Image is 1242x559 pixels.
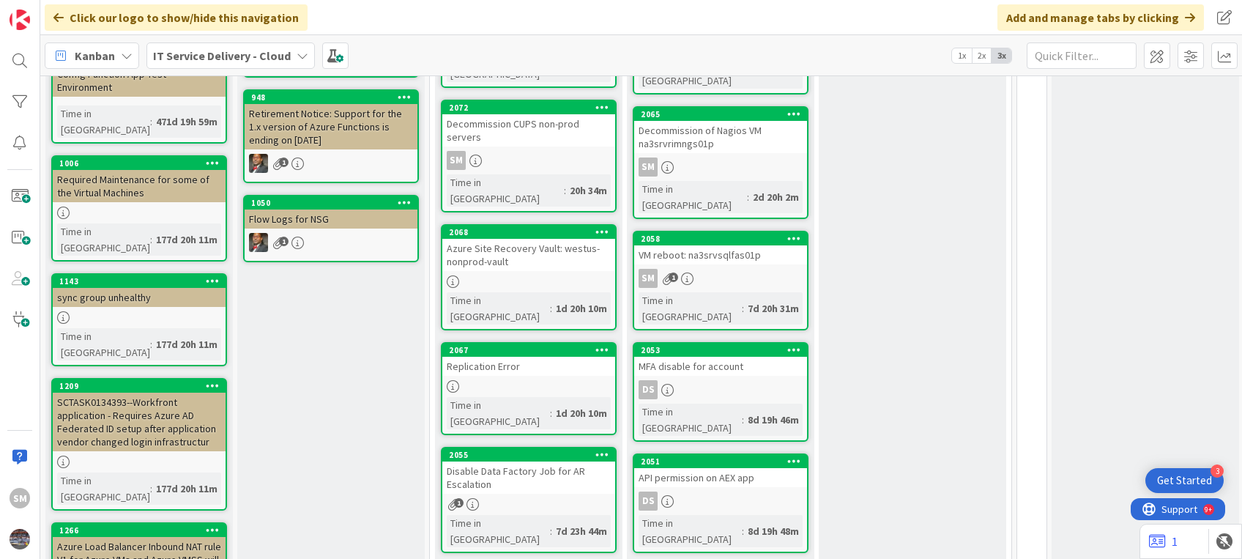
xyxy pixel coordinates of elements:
[251,198,417,208] div: 1050
[566,182,611,199] div: 20h 34m
[150,114,152,130] span: :
[669,273,678,282] span: 1
[279,158,289,167] span: 1
[53,380,226,451] div: 1209SCTASK0134393--Workfront application - Requires Azure AD Federated ID setup after application...
[442,357,615,376] div: Replication Error
[634,492,807,511] div: DS
[552,523,611,539] div: 7d 23h 44m
[152,114,221,130] div: 471d 19h 59m
[74,6,81,18] div: 9+
[952,48,972,63] span: 1x
[742,300,744,316] span: :
[1145,468,1224,493] div: Open Get Started checklist, remaining modules: 3
[550,300,552,316] span: :
[442,448,615,494] div: 2055Disable Data Factory Job for AR Escalation
[442,344,615,376] div: 2067Replication Error
[447,397,550,429] div: Time in [GEOGRAPHIC_DATA]
[243,89,419,183] a: 948Retirement Notice: Support for the 1.x version of Azure Functions is ending on [DATE]DP
[10,529,30,549] img: avatar
[53,170,226,202] div: Required Maintenance for some of the Virtual Machines
[639,292,742,325] div: Time in [GEOGRAPHIC_DATA]
[634,344,807,376] div: 2053MFA disable for account
[245,154,417,173] div: DP
[1027,42,1137,69] input: Quick Filter...
[744,300,803,316] div: 7d 20h 31m
[634,158,807,177] div: SM
[249,233,268,252] img: DP
[53,380,226,393] div: 1209
[57,223,150,256] div: Time in [GEOGRAPHIC_DATA]
[449,450,615,460] div: 2055
[51,50,227,144] a: Config Function App Test EnvironmentTime in [GEOGRAPHIC_DATA]:471d 19h 59m
[634,357,807,376] div: MFA disable for account
[447,151,466,170] div: SM
[442,101,615,147] div: 2072Decommission CUPS non-prod servers
[447,174,564,207] div: Time in [GEOGRAPHIC_DATA]
[249,154,268,173] img: DP
[243,195,419,262] a: 1050Flow Logs for NSGDP
[59,276,226,286] div: 1143
[245,196,417,229] div: 1050Flow Logs for NSG
[1157,473,1212,488] div: Get Started
[442,226,615,271] div: 2068Azure Site Recovery Vault: westus-nonprod-vault
[51,155,227,262] a: 1006Required Maintenance for some of the Virtual MachinesTime in [GEOGRAPHIC_DATA]:177d 20h 11m
[57,105,150,138] div: Time in [GEOGRAPHIC_DATA]
[633,454,808,553] a: 2051API permission on AEX appDSTime in [GEOGRAPHIC_DATA]:8d 19h 48m
[53,393,226,451] div: SCTASK0134393--Workfront application - Requires Azure AD Federated ID setup after application ven...
[150,481,152,497] span: :
[10,10,30,30] img: Visit kanbanzone.com
[442,239,615,271] div: Azure Site Recovery Vault: westus-nonprod-vault
[150,336,152,352] span: :
[245,104,417,149] div: Retirement Notice: Support for the 1.x version of Azure Functions is ending on [DATE]
[10,488,30,508] div: SM
[150,232,152,248] span: :
[742,412,744,428] span: :
[75,47,115,64] span: Kanban
[152,232,221,248] div: 177d 20h 11m
[245,91,417,104] div: 948
[634,108,807,153] div: 2065Decommission of Nagios VM na3srvrimngs01p
[634,344,807,357] div: 2053
[59,525,226,536] div: 1266
[639,158,658,177] div: SM
[53,288,226,307] div: sync group unhealthy
[53,275,226,307] div: 1143sync group unhealthy
[442,151,615,170] div: SM
[633,231,808,330] a: 2058VM reboot: na3srvsqlfas01pSMTime in [GEOGRAPHIC_DATA]:7d 20h 31m
[442,101,615,114] div: 2072
[152,481,221,497] div: 177d 20h 11m
[45,4,308,31] div: Click our logo to show/hide this navigation
[639,181,747,213] div: Time in [GEOGRAPHIC_DATA]
[1149,533,1178,550] a: 1
[441,342,617,435] a: 2067Replication ErrorTime in [GEOGRAPHIC_DATA]:1d 20h 10m
[634,455,807,468] div: 2051
[454,498,464,508] span: 1
[447,515,550,547] div: Time in [GEOGRAPHIC_DATA]
[997,4,1204,31] div: Add and manage tabs by clicking
[1211,464,1224,478] div: 3
[449,103,615,113] div: 2072
[552,405,611,421] div: 1d 20h 10m
[57,328,150,360] div: Time in [GEOGRAPHIC_DATA]
[634,232,807,264] div: 2058VM reboot: na3srvsqlfas01p
[153,48,291,63] b: IT Service Delivery - Cloud
[992,48,1011,63] span: 3x
[441,447,617,553] a: 2055Disable Data Factory Job for AR EscalationTime in [GEOGRAPHIC_DATA]:7d 23h 44m
[634,108,807,121] div: 2065
[639,515,742,547] div: Time in [GEOGRAPHIC_DATA]
[552,300,611,316] div: 1d 20h 10m
[749,189,803,205] div: 2d 20h 2m
[972,48,992,63] span: 2x
[639,269,658,288] div: SM
[152,336,221,352] div: 177d 20h 11m
[634,468,807,487] div: API permission on AEX app
[53,157,226,202] div: 1006Required Maintenance for some of the Virtual Machines
[51,273,227,366] a: 1143sync group unhealthyTime in [GEOGRAPHIC_DATA]:177d 20h 11m
[634,455,807,487] div: 2051API permission on AEX app
[633,106,808,219] a: 2065Decommission of Nagios VM na3srvrimngs01pSMTime in [GEOGRAPHIC_DATA]:2d 20h 2m
[59,381,226,391] div: 1209
[641,109,807,119] div: 2065
[641,345,807,355] div: 2053
[634,269,807,288] div: SM
[53,64,226,97] div: Config Function App Test Environment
